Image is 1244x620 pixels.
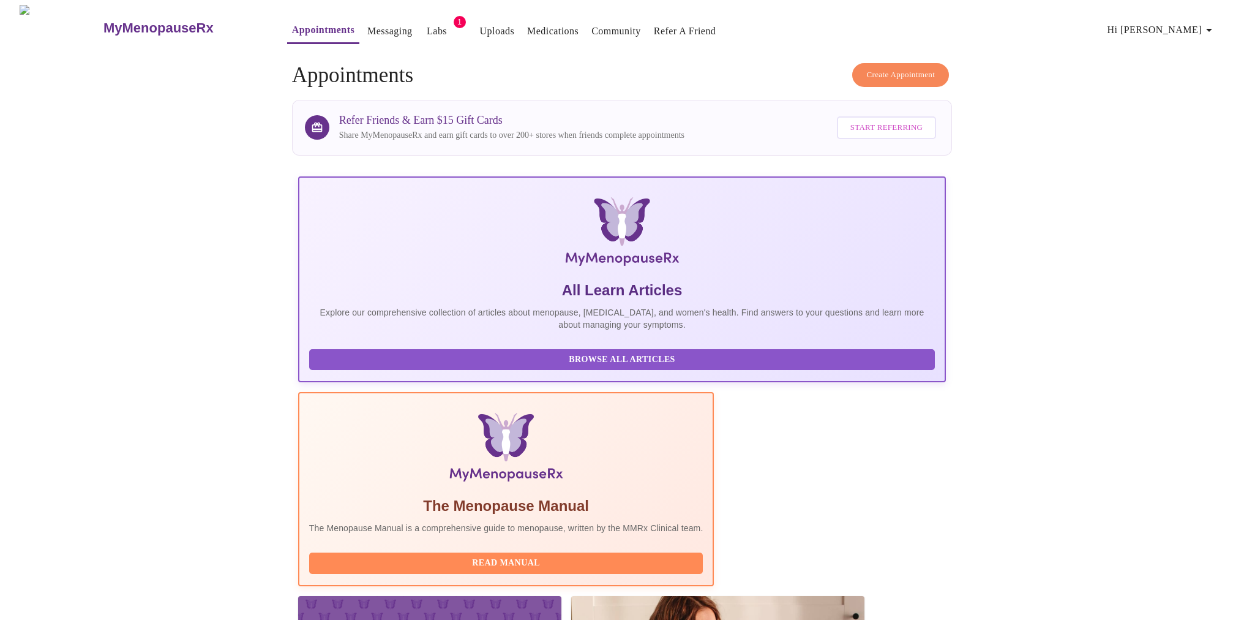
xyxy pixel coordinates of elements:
[372,413,640,486] img: Menopause Manual
[367,23,412,40] a: Messaging
[834,110,939,145] a: Start Referring
[309,349,935,371] button: Browse All Articles
[103,20,214,36] h3: MyMenopauseRx
[309,553,703,574] button: Read Manual
[407,197,837,271] img: MyMenopauseRx Logo
[292,63,952,88] h4: Appointments
[321,556,691,571] span: Read Manual
[837,116,936,139] button: Start Referring
[454,16,466,28] span: 1
[362,19,417,43] button: Messaging
[287,18,359,44] button: Appointments
[20,5,102,51] img: MyMenopauseRx Logo
[309,557,706,567] a: Read Manual
[591,23,641,40] a: Community
[339,114,684,127] h3: Refer Friends & Earn $15 Gift Cards
[309,353,938,364] a: Browse All Articles
[852,63,949,87] button: Create Appointment
[475,19,520,43] button: Uploads
[418,19,457,43] button: Labs
[850,121,923,135] span: Start Referring
[309,522,703,534] p: The Menopause Manual is a comprehensive guide to menopause, written by the MMRx Clinical team.
[654,23,716,40] a: Refer a Friend
[309,306,935,331] p: Explore our comprehensive collection of articles about menopause, [MEDICAL_DATA], and women's hea...
[309,496,703,516] h5: The Menopause Manual
[649,19,721,43] button: Refer a Friend
[102,7,262,50] a: MyMenopauseRx
[866,68,935,82] span: Create Appointment
[1103,18,1221,42] button: Hi [PERSON_NAME]
[586,19,646,43] button: Community
[522,19,583,43] button: Medications
[527,23,579,40] a: Medications
[480,23,515,40] a: Uploads
[309,281,935,300] h5: All Learn Articles
[339,129,684,142] p: Share MyMenopauseRx and earn gift cards to over 200+ stores when friends complete appointments
[1107,21,1216,39] span: Hi [PERSON_NAME]
[292,21,354,39] a: Appointments
[321,352,923,368] span: Browse All Articles
[427,23,447,40] a: Labs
